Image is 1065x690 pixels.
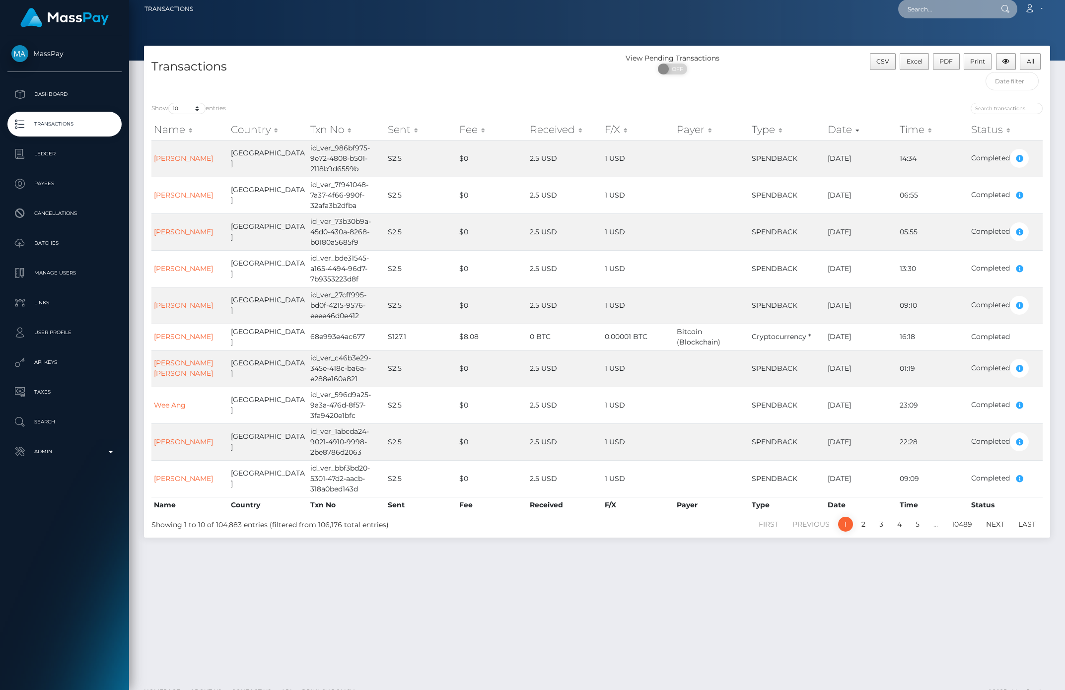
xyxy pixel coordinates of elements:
[602,213,674,250] td: 1 USD
[969,497,1043,513] th: Status
[527,324,602,350] td: 0 BTC
[154,264,213,273] a: [PERSON_NAME]
[154,191,213,200] a: [PERSON_NAME]
[228,287,308,324] td: [GEOGRAPHIC_DATA]
[749,423,826,460] td: SPENDBACK
[7,380,122,405] a: Taxes
[602,250,674,287] td: 1 USD
[749,120,826,139] th: Type: activate to sort column ascending
[151,497,228,513] th: Name
[457,120,528,139] th: Fee: activate to sort column ascending
[970,58,985,65] span: Print
[228,350,308,387] td: [GEOGRAPHIC_DATA]
[897,324,969,350] td: 16:18
[825,250,897,287] td: [DATE]
[457,213,528,250] td: $0
[897,250,969,287] td: 13:30
[457,250,528,287] td: $0
[933,53,960,70] button: PDF
[308,350,385,387] td: id_ver_c46b3e29-345e-418c-ba6a-e288e160a821
[897,177,969,213] td: 06:55
[11,206,118,221] p: Cancellations
[11,176,118,191] p: Payees
[154,227,213,236] a: [PERSON_NAME]
[11,385,118,400] p: Taxes
[385,120,457,139] th: Sent: activate to sort column ascending
[527,177,602,213] td: 2.5 USD
[663,64,688,74] span: OFF
[228,387,308,423] td: [GEOGRAPHIC_DATA]
[674,497,749,513] th: Payer
[7,410,122,434] a: Search
[897,350,969,387] td: 01:19
[825,177,897,213] td: [DATE]
[385,177,457,213] td: $2.5
[7,439,122,464] a: Admin
[870,53,896,70] button: CSV
[228,177,308,213] td: [GEOGRAPHIC_DATA]
[897,497,969,513] th: Time
[11,444,118,459] p: Admin
[602,423,674,460] td: 1 USD
[825,140,897,177] td: [DATE]
[7,231,122,256] a: Batches
[996,53,1016,70] button: Column visibility
[308,140,385,177] td: id_ver_986bf975-9e72-4808-b501-2118b9d6559b
[825,460,897,497] td: [DATE]
[308,387,385,423] td: id_ver_596d9a25-9a3a-476d-8f57-3fa9420e1bfc
[749,387,826,423] td: SPENDBACK
[749,140,826,177] td: SPENDBACK
[910,517,925,532] a: 5
[602,120,674,139] th: F/X: activate to sort column ascending
[971,103,1043,114] input: Search transactions
[825,387,897,423] td: [DATE]
[1027,58,1034,65] span: All
[385,213,457,250] td: $2.5
[674,120,749,139] th: Payer: activate to sort column ascending
[969,387,1043,423] td: Completed
[900,53,929,70] button: Excel
[825,324,897,350] td: [DATE]
[602,350,674,387] td: 1 USD
[7,201,122,226] a: Cancellations
[527,213,602,250] td: 2.5 USD
[749,350,826,387] td: SPENDBACK
[228,423,308,460] td: [GEOGRAPHIC_DATA]
[969,213,1043,250] td: Completed
[308,177,385,213] td: id_ver_7f941048-7a37-4f66-990f-32afa3b2dfba
[457,423,528,460] td: $0
[527,350,602,387] td: 2.5 USD
[7,290,122,315] a: Links
[969,120,1043,139] th: Status: activate to sort column ascending
[11,117,118,132] p: Transactions
[457,177,528,213] td: $0
[457,140,528,177] td: $0
[385,423,457,460] td: $2.5
[969,460,1043,497] td: Completed
[602,387,674,423] td: 1 USD
[385,497,457,513] th: Sent
[602,497,674,513] th: F/X
[527,387,602,423] td: 2.5 USD
[385,250,457,287] td: $2.5
[228,120,308,139] th: Country: activate to sort column ascending
[308,423,385,460] td: id_ver_1abcda24-9021-4910-9998-2be8786d2063
[154,401,186,410] a: Wee Ang
[749,287,826,324] td: SPENDBACK
[457,287,528,324] td: $0
[981,517,1010,532] a: Next
[527,497,602,513] th: Received
[897,460,969,497] td: 09:09
[228,250,308,287] td: [GEOGRAPHIC_DATA]
[527,140,602,177] td: 2.5 USD
[7,49,122,58] span: MassPay
[11,355,118,370] p: API Keys
[385,140,457,177] td: $2.5
[151,120,228,139] th: Name: activate to sort column ascending
[168,103,206,114] select: Showentries
[7,261,122,285] a: Manage Users
[308,287,385,324] td: id_ver_27cff995-bd0f-4215-9576-eeee46d0e412
[897,287,969,324] td: 09:10
[11,146,118,161] p: Ledger
[897,423,969,460] td: 22:28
